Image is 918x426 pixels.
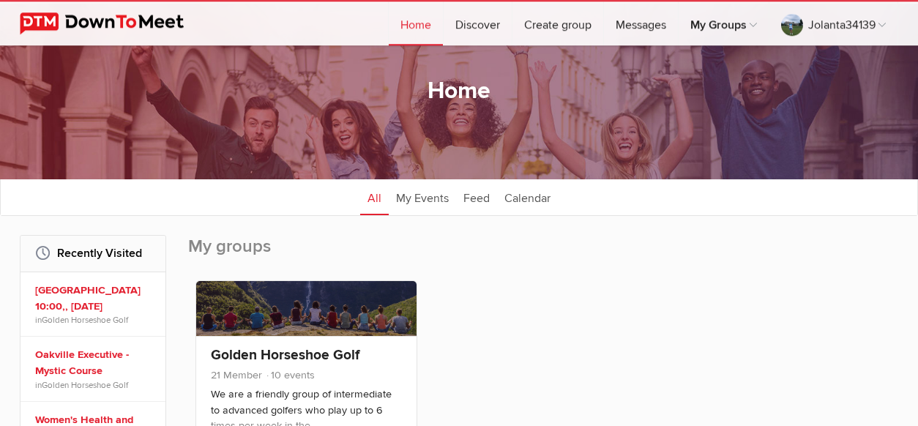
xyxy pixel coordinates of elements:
a: Calendar [497,179,558,215]
a: All [360,179,389,215]
a: My Events [389,179,456,215]
span: 21 Member [211,369,262,381]
a: Golden Horseshoe Golf [42,315,128,325]
h2: My groups [188,235,898,273]
a: Golden Horseshoe Golf [211,346,359,364]
a: Oakville Executive - Mystic Course [35,347,155,378]
a: [GEOGRAPHIC_DATA] 10:00,, [DATE] [35,283,155,314]
a: Messages [604,1,678,45]
span: in [35,379,155,391]
h2: Recently Visited [35,236,151,271]
a: Jolanta34139 [769,1,898,45]
a: Feed [456,179,497,215]
a: Create group [512,1,603,45]
a: Home [389,1,443,45]
h1: Home [428,76,490,107]
a: Golden Horseshoe Golf [42,380,128,390]
a: Discover [444,1,512,45]
span: in [35,314,155,326]
img: DownToMeet [20,12,206,34]
span: 10 events [265,369,315,381]
a: My Groups [679,1,769,45]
